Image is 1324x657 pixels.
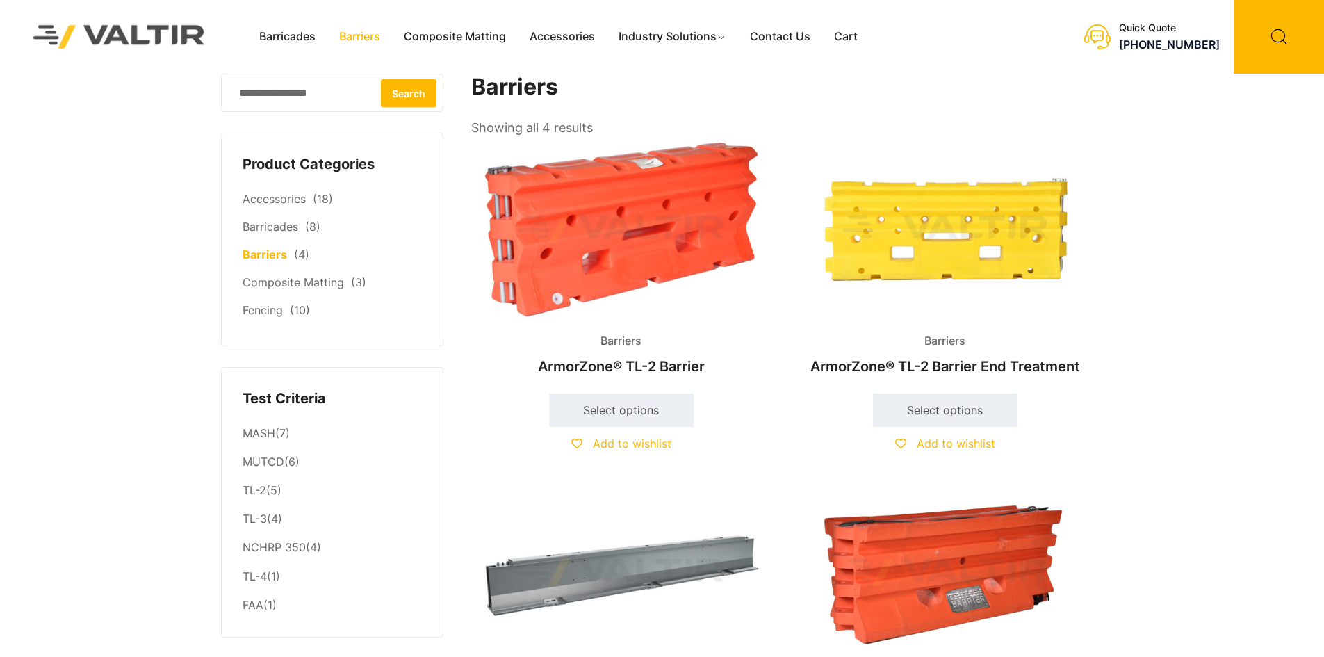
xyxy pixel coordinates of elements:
a: TL-3 [243,512,267,526]
div: Quick Quote [1119,22,1220,34]
a: Contact Us [738,26,822,47]
a: [PHONE_NUMBER] [1119,38,1220,51]
h4: Product Categories [243,154,422,175]
li: (1) [243,591,422,616]
a: Industry Solutions [607,26,738,47]
span: Add to wishlist [593,437,671,451]
a: Barricades [247,26,327,47]
a: BarriersArmorZone® TL-2 Barrier End Treatment [795,139,1095,382]
a: Composite Matting [392,26,518,47]
span: (8) [305,220,320,234]
a: MASH [243,426,275,440]
a: Select options for “ArmorZone® TL-2 Barrier End Treatment” [873,394,1017,427]
a: FAA [243,598,263,612]
span: (3) [351,275,366,289]
li: (7) [243,419,422,448]
li: (5) [243,477,422,505]
span: Barriers [590,331,652,352]
a: Accessories [243,192,306,206]
img: Valtir Rentals [15,7,223,66]
span: Add to wishlist [917,437,995,451]
a: Add to wishlist [895,437,995,451]
a: Accessories [518,26,607,47]
a: BarriersArmorZone® TL-2 Barrier [471,139,771,382]
h2: ArmorZone® TL-2 Barrier End Treatment [795,351,1095,382]
li: (1) [243,562,422,591]
a: Barriers [243,248,287,261]
a: Add to wishlist [571,437,671,451]
li: (4) [243,534,422,562]
span: (10) [290,303,310,317]
span: Barriers [914,331,976,352]
button: Search [381,79,436,107]
a: MUTCD [243,455,284,469]
h4: Test Criteria [243,389,422,409]
a: Fencing [243,303,283,317]
a: Barriers [327,26,392,47]
a: Select options for “ArmorZone® TL-2 Barrier” [549,394,694,427]
a: Cart [822,26,869,47]
li: (4) [243,505,422,534]
a: NCHRP 350 [243,540,306,554]
h1: Barriers [471,74,1097,101]
h2: ArmorZone® TL-2 Barrier [471,351,771,382]
a: TL-2 [243,483,266,497]
p: Showing all 4 results [471,116,593,140]
li: (6) [243,448,422,477]
a: Barricades [243,220,298,234]
span: (18) [313,192,333,206]
a: TL-4 [243,569,267,583]
span: (4) [294,248,309,261]
a: Composite Matting [243,275,344,289]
